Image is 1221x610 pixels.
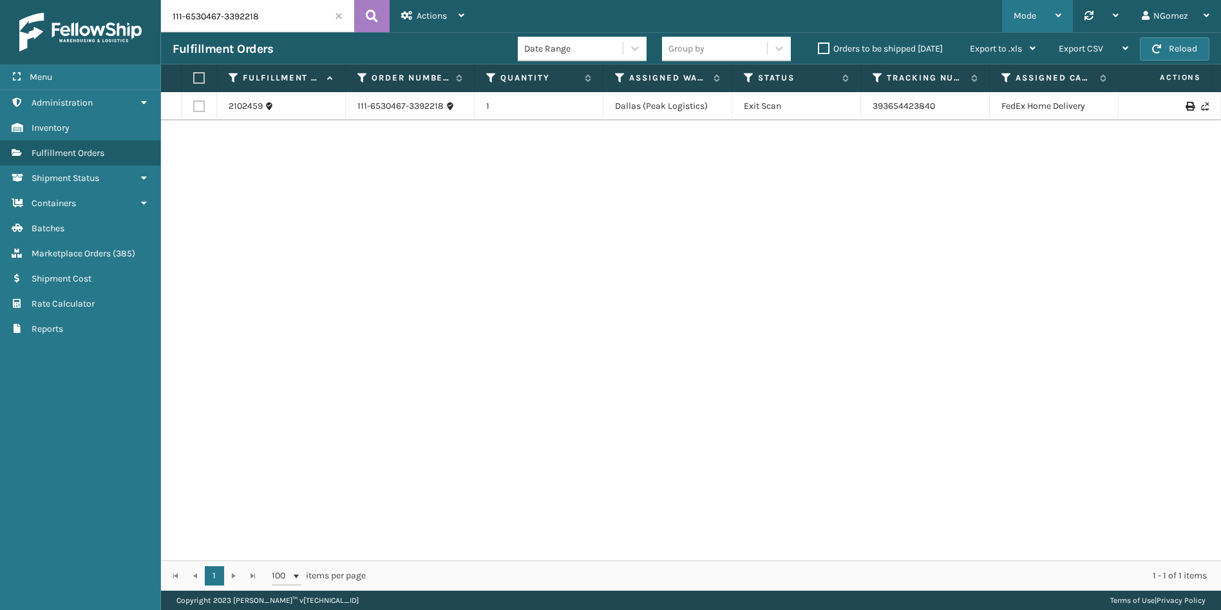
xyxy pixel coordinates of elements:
span: Rate Calculator [32,298,95,309]
a: Terms of Use [1110,596,1155,605]
span: Shipment Status [32,173,99,184]
label: Orders to be shipped [DATE] [818,43,943,54]
label: Order Number [372,72,450,84]
span: Shipment Cost [32,273,91,284]
i: Print Label [1186,102,1193,111]
span: Actions [417,10,447,21]
td: Dallas (Peak Logistics) [603,92,732,120]
button: Reload [1140,37,1209,61]
td: FedEx Home Delivery [990,92,1119,120]
a: 1 [205,566,224,586]
div: | [1110,591,1206,610]
a: 2102459 [229,100,263,113]
span: items per page [272,566,366,586]
td: 1 [475,92,603,120]
span: ( 385 ) [113,248,135,259]
p: Copyright 2023 [PERSON_NAME]™ v [TECHNICAL_ID] [176,591,359,610]
h3: Fulfillment Orders [173,41,273,57]
span: Administration [32,97,93,108]
label: Assigned Carrier Service [1016,72,1093,84]
div: 1 - 1 of 1 items [384,569,1207,582]
span: Containers [32,198,76,209]
a: Privacy Policy [1157,596,1206,605]
span: Batches [32,223,64,234]
span: 100 [272,569,291,582]
label: Status [758,72,836,84]
label: Tracking Number [887,72,965,84]
a: 393654423840 [873,100,935,111]
img: logo [19,13,142,52]
span: Reports [32,323,63,334]
span: Fulfillment Orders [32,148,104,158]
label: Assigned Warehouse [629,72,707,84]
label: Quantity [500,72,578,84]
div: Group by [668,42,705,55]
span: Menu [30,71,52,82]
span: Actions [1119,67,1209,88]
span: Marketplace Orders [32,248,111,259]
label: Fulfillment Order Id [243,72,321,84]
div: Date Range [524,42,624,55]
i: Never Shipped [1201,102,1209,111]
span: Export to .xls [970,43,1022,54]
span: Export CSV [1059,43,1103,54]
span: Inventory [32,122,70,133]
a: 111-6530467-3392218 [357,100,444,113]
td: Exit Scan [732,92,861,120]
span: Mode [1014,10,1036,21]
